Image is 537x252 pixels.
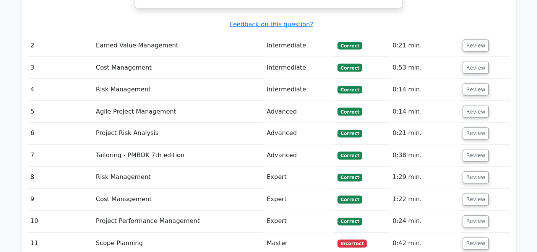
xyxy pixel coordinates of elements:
td: Intermediate [264,35,334,57]
td: 3 [28,57,93,79]
span: Correct [337,218,362,226]
button: Review [463,194,489,206]
button: Review [463,106,489,118]
td: 0:38 min. [389,145,460,167]
td: 9 [28,189,93,211]
td: 7 [28,145,93,167]
span: Correct [337,130,362,138]
span: Correct [337,64,362,72]
td: Cost Management [93,57,264,79]
td: Advanced [264,101,334,123]
span: Correct [337,86,362,94]
td: 5 [28,101,93,123]
button: Review [463,150,489,162]
td: Expert [264,167,334,189]
td: Project Risk Analysis [93,123,264,145]
span: Incorrect [337,240,367,247]
td: Advanced [264,145,334,167]
td: Expert [264,211,334,232]
button: Review [463,84,489,96]
td: Project Performance Management [93,211,264,232]
td: Intermediate [264,57,334,79]
button: Review [463,238,489,250]
button: Review [463,40,489,52]
td: Intermediate [264,79,334,101]
td: Cost Management [93,189,264,211]
span: Correct [337,152,362,159]
span: Correct [337,196,362,203]
td: Tailoring - PMBOK 7th edition [93,145,264,167]
td: Agile Project Management [93,101,264,123]
td: 0:21 min. [389,123,460,145]
td: Expert [264,189,334,211]
a: Feedback on this question? [230,21,313,28]
td: 6 [28,123,93,145]
td: Advanced [264,123,334,145]
span: Correct [337,108,362,115]
span: Correct [337,174,362,182]
button: Review [463,62,489,74]
td: 0:21 min. [389,35,460,57]
td: 2 [28,35,93,57]
button: Review [463,128,489,140]
td: Risk Management [93,167,264,189]
td: Earned Value Management [93,35,264,57]
td: 0:24 min. [389,211,460,232]
td: 8 [28,167,93,189]
td: 4 [28,79,93,101]
button: Review [463,172,489,184]
td: 1:22 min. [389,189,460,211]
button: Review [463,216,489,228]
span: Correct [337,42,362,50]
td: 0:14 min. [389,79,460,101]
td: 0:14 min. [389,101,460,123]
td: 10 [28,211,93,232]
td: 0:53 min. [389,57,460,79]
td: 1:29 min. [389,167,460,189]
td: Risk Management [93,79,264,101]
